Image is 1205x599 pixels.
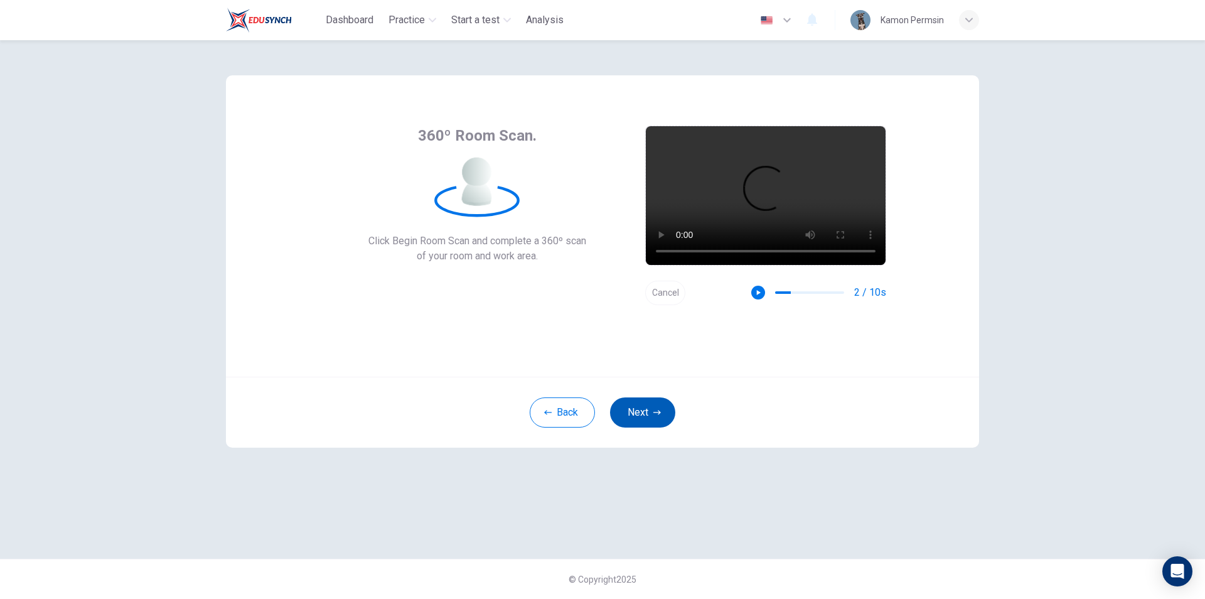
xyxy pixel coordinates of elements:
button: Cancel [645,281,685,305]
span: 360º Room Scan. [418,126,537,146]
div: Kamon Permsin [881,13,944,28]
button: Next [610,397,675,428]
img: Profile picture [850,10,870,30]
span: of your room and work area. [368,249,586,264]
button: Back [530,397,595,428]
img: en [759,16,774,25]
div: Open Intercom Messenger [1162,556,1192,586]
span: Click Begin Room Scan and complete a 360º scan [368,234,586,249]
button: Analysis [521,9,569,31]
span: 2 / 10s [854,285,886,300]
a: Train Test logo [226,8,321,33]
img: Train Test logo [226,8,292,33]
button: Start a test [446,9,516,31]
button: Practice [383,9,441,31]
button: Dashboard [321,9,378,31]
span: Analysis [526,13,564,28]
span: Practice [388,13,425,28]
span: Dashboard [326,13,373,28]
span: © Copyright 2025 [569,575,636,585]
span: Start a test [451,13,500,28]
